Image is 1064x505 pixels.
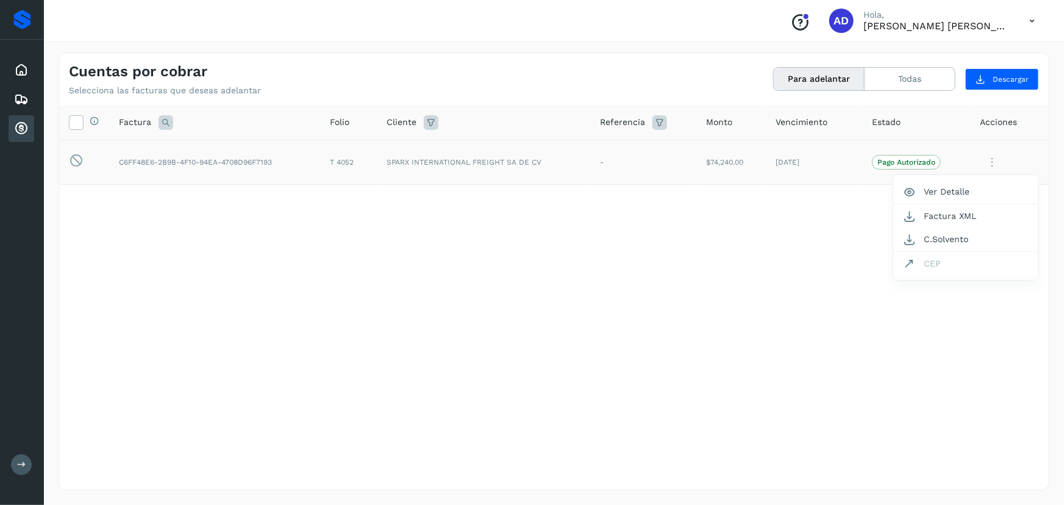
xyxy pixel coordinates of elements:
[893,227,1038,251] button: C.Solvento
[893,204,1038,227] button: Factura XML
[893,252,1038,275] button: CEP
[9,115,34,142] div: Cuentas por cobrar
[9,57,34,84] div: Inicio
[9,86,34,113] div: Embarques
[893,180,1038,204] button: Ver Detalle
